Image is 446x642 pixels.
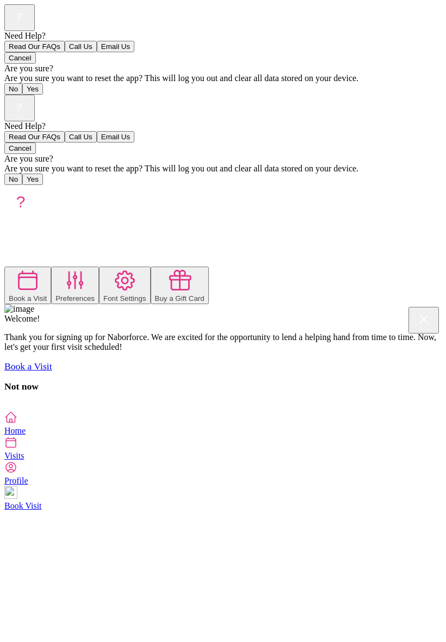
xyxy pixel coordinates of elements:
[4,83,22,95] button: No
[4,486,442,510] a: Book Visit
[4,381,39,392] a: Not now
[4,174,22,185] button: No
[151,267,209,304] button: Buy a Gift Card
[4,185,37,218] img: avatar
[9,294,47,303] div: Book a Visit
[4,436,442,460] a: Visits
[4,52,36,64] button: Cancel
[4,31,442,41] div: Need Help?
[4,121,442,131] div: Need Help?
[4,73,442,83] div: Are you sure you want to reset the app? This will log you out and clear all data stored on your d...
[51,267,99,304] button: Preferences
[4,143,36,154] button: Cancel
[4,411,442,435] a: Home
[4,164,442,174] div: Are you sure you want to reset the app? This will log you out and clear all data stored on your d...
[4,501,42,510] span: Book Visit
[97,131,134,143] button: Email Us
[4,41,65,52] button: Read Our FAQs
[4,314,442,324] div: Welcome!
[4,154,442,164] div: Are you sure?
[4,332,442,352] p: Thank you for signing up for Naborforce. We are excited for the opportunity to lend a helping han...
[65,41,97,52] button: Call Us
[55,294,95,303] div: Preferences
[97,41,134,52] button: Email Us
[4,426,26,435] span: Home
[4,131,65,143] button: Read Our FAQs
[4,476,28,485] span: Profile
[103,294,146,303] div: Font Settings
[22,83,43,95] button: Yes
[4,361,52,372] a: Book a Visit
[4,267,51,304] button: Book a Visit
[22,174,43,185] button: Yes
[4,304,34,314] img: image
[4,451,24,460] span: Visits
[65,131,97,143] button: Call Us
[155,294,205,303] div: Buy a Gift Card
[99,267,151,304] button: Font Settings
[4,64,442,73] div: Are you sure?
[4,461,442,485] a: Profile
